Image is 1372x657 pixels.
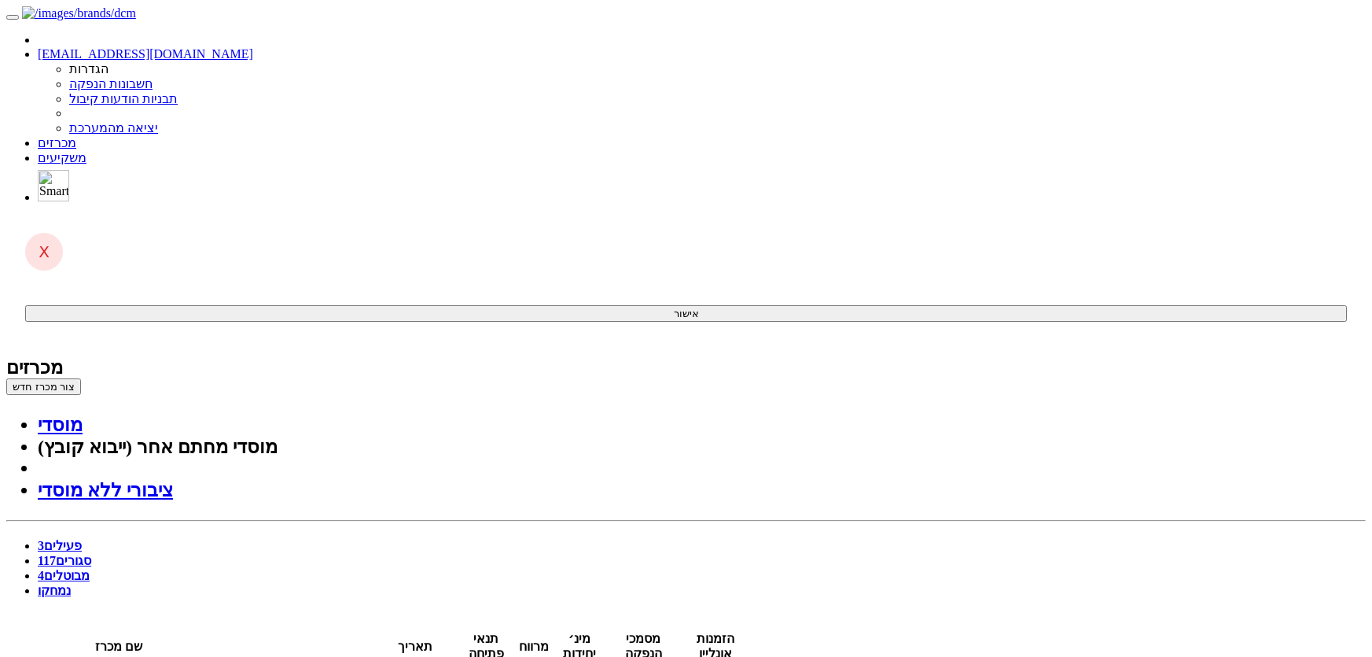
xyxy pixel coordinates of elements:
span: 4 [38,569,44,582]
a: ציבורי ללא מוסדי [38,480,173,500]
a: מוסדי מחתם אחר (ייבוא קובץ) [38,437,278,457]
span: 3 [38,539,44,552]
a: משקיעים [38,151,86,164]
button: אישור [25,305,1347,322]
a: חשבונות הנפקה [69,77,153,90]
a: מוסדי [38,415,83,435]
a: מכרזים [38,136,76,149]
span: X [39,242,50,261]
a: נמחקו [38,584,71,597]
button: צור מכרז חדש [6,378,81,395]
span: 117 [38,554,56,567]
li: הגדרות [69,61,1366,76]
a: תבניות הודעות קיבול [69,92,178,105]
a: סגורים [38,554,91,567]
a: [EMAIL_ADDRESS][DOMAIN_NAME] [38,47,253,61]
a: פעילים [38,539,82,552]
img: /images/brands/dcm [22,6,136,20]
img: SmartBull Logo [38,170,69,201]
a: יציאה מהמערכת [69,121,158,135]
a: מבוטלים [38,569,90,582]
div: מכרזים [6,356,1366,378]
